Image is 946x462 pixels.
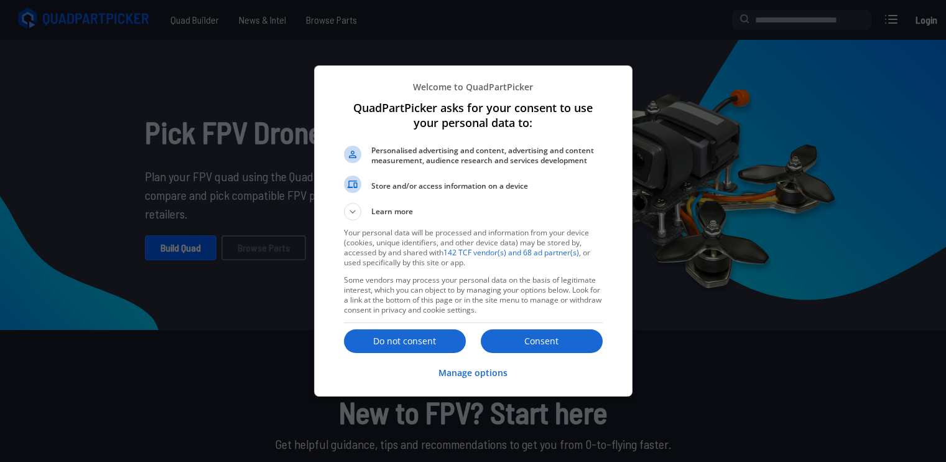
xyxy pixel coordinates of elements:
a: 142 TCF vendor(s) and 68 ad partner(s) [443,247,579,258]
p: Your personal data will be processed and information from your device (cookies, unique identifier... [344,228,603,268]
p: Welcome to QuadPartPicker [344,81,603,93]
button: Learn more [344,203,603,220]
button: Do not consent [344,329,466,353]
button: Manage options [438,360,508,387]
p: Some vendors may process your personal data on the basis of legitimate interest, which you can ob... [344,275,603,315]
span: Learn more [371,206,413,220]
p: Manage options [438,367,508,379]
div: QuadPartPicker asks for your consent to use your personal data to: [314,65,633,397]
p: Consent [481,335,603,347]
p: Do not consent [344,335,466,347]
h1: QuadPartPicker asks for your consent to use your personal data to: [344,100,603,130]
span: Store and/or access information on a device [371,181,603,191]
button: Consent [481,329,603,353]
span: Personalised advertising and content, advertising and content measurement, audience research and ... [371,146,603,166]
